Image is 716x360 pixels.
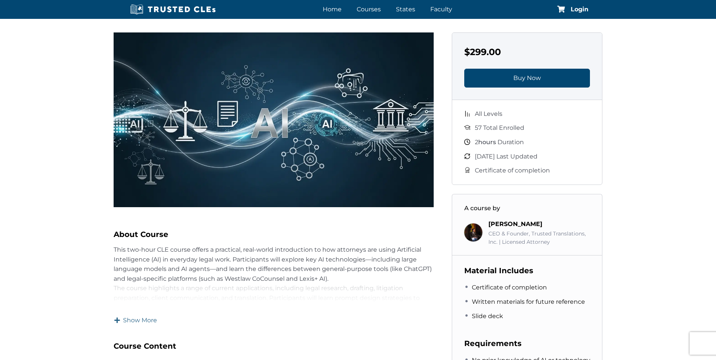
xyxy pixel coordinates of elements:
[394,4,417,15] a: States
[321,4,343,15] a: Home
[114,246,432,282] span: This two-hour CLE course offers a practical, real-world introduction to how attorneys are using A...
[472,283,547,292] span: Certificate of completion
[475,109,502,119] span: All Levels
[428,4,454,15] a: Faculty
[114,32,434,207] img: AI-in-the-Legal-Profession.webp
[478,138,496,146] span: hours
[475,138,478,146] span: 2
[472,297,585,307] span: Written materials for future reference
[114,228,434,240] h2: About Course
[472,311,503,321] span: Slide deck
[475,137,524,147] span: Duration
[475,152,537,162] span: [DATE] Last Updated
[464,337,590,349] h3: Requirements
[464,223,482,242] img: Richard Estevez
[114,316,157,325] a: Show More
[464,69,590,88] a: Buy Now
[475,123,524,133] span: 57 Total Enrolled
[355,4,383,15] a: Courses
[464,265,590,277] h3: Material Includes
[571,6,588,12] a: Login
[488,229,590,246] div: CEO & Founder, Trusted Translations, Inc. | Licensed Attorney
[488,220,542,228] a: [PERSON_NAME]
[123,316,157,325] span: Show More
[114,340,434,352] h3: Course Content
[128,4,218,15] img: Trusted CLEs
[475,166,550,175] span: Certificate of completion
[464,46,501,57] span: $299.00
[464,203,590,213] h3: A course by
